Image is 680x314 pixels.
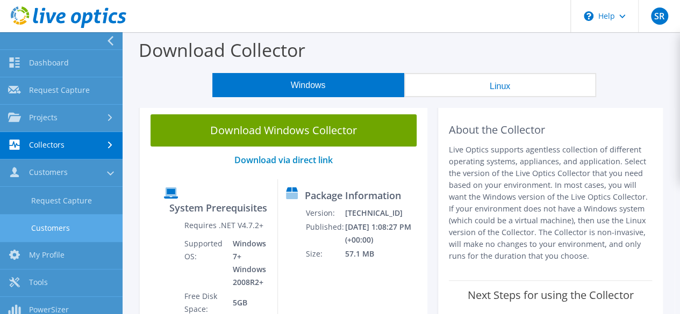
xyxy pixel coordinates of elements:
[139,38,305,62] label: Download Collector
[212,73,404,97] button: Windows
[651,8,668,25] span: SR
[169,202,267,213] label: System Prerequisites
[184,237,225,289] td: Supported OS:
[345,206,423,220] td: [TECHNICAL_ID]
[468,289,634,302] label: Next Steps for using the Collector
[305,206,345,220] td: Version:
[449,123,652,136] h2: About the Collector
[305,190,401,201] label: Package Information
[345,247,423,261] td: 57.1 MB
[345,220,423,247] td: [DATE] 1:08:27 PM (+00:00)
[234,154,333,166] a: Download via direct link
[305,220,345,247] td: Published:
[184,220,263,231] label: Requires .NET V4.7.2+
[404,73,596,97] button: Linux
[584,11,593,21] svg: \n
[151,114,417,147] a: Download Windows Collector
[449,144,652,262] p: Live Optics supports agentless collection of different operating systems, appliances, and applica...
[225,237,269,289] td: Windows 7+ Windows 2008R2+
[305,247,345,261] td: Size:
